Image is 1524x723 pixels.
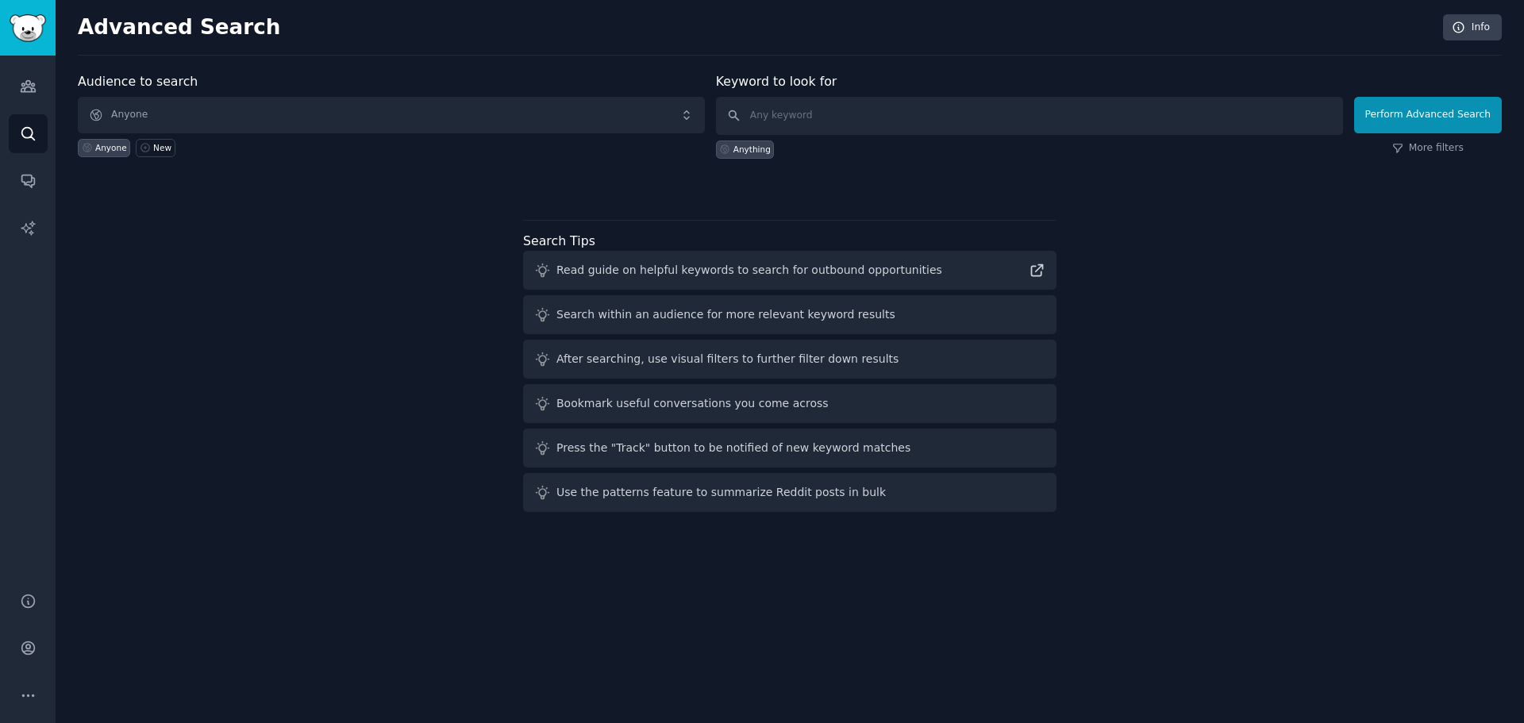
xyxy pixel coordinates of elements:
a: More filters [1392,141,1464,156]
div: Press the "Track" button to be notified of new keyword matches [556,440,910,456]
h2: Advanced Search [78,15,1434,40]
div: New [153,142,171,153]
div: Use the patterns feature to summarize Reddit posts in bulk [556,484,886,501]
div: Bookmark useful conversations you come across [556,395,829,412]
label: Search Tips [523,233,595,248]
div: Anything [733,144,771,155]
img: GummySearch logo [10,14,46,42]
label: Keyword to look for [716,74,837,89]
div: Read guide on helpful keywords to search for outbound opportunities [556,262,942,279]
button: Perform Advanced Search [1354,97,1502,133]
a: New [136,139,175,157]
div: After searching, use visual filters to further filter down results [556,351,899,367]
div: Search within an audience for more relevant keyword results [556,306,895,323]
a: Info [1443,14,1502,41]
button: Anyone [78,97,705,133]
div: Anyone [95,142,127,153]
input: Any keyword [716,97,1343,135]
label: Audience to search [78,74,198,89]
